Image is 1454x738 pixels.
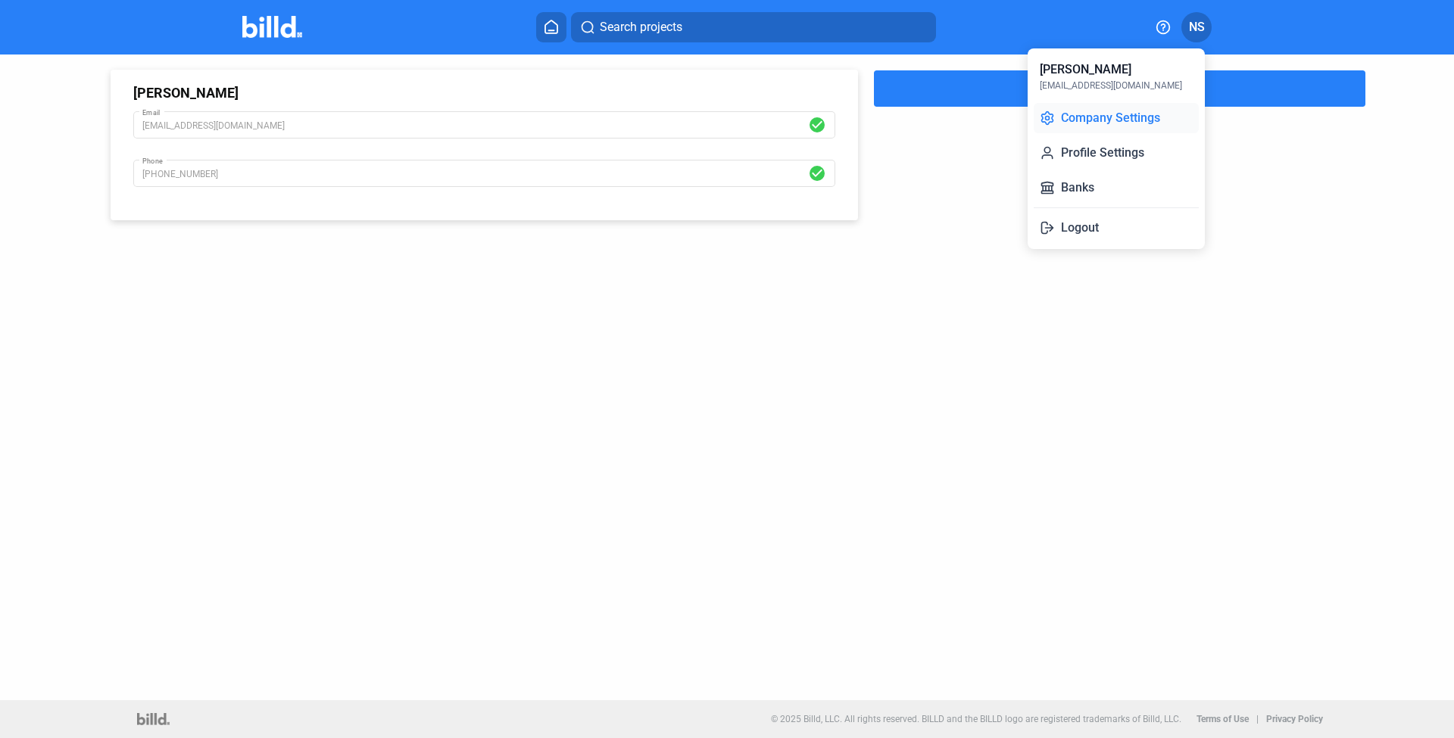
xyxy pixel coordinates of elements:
button: Logout [1034,213,1199,243]
div: [EMAIL_ADDRESS][DOMAIN_NAME] [1040,79,1182,92]
button: Banks [1034,173,1199,203]
button: Company Settings [1034,103,1199,133]
button: Profile Settings [1034,138,1199,168]
div: [PERSON_NAME] [1040,61,1131,79]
